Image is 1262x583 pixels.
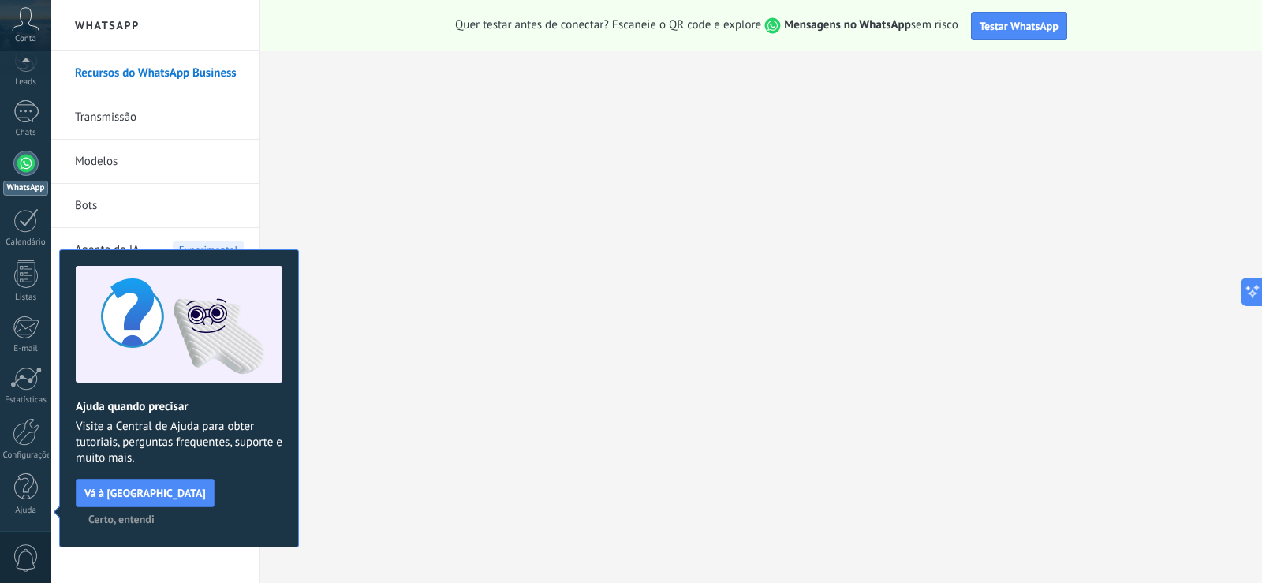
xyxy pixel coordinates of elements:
[3,77,49,88] div: Leads
[75,95,244,140] a: Transmissão
[455,17,958,34] span: Quer testar antes de conectar? Escaneie o QR code e explore sem risco
[76,399,282,414] h2: Ajuda quando precisar
[76,479,215,507] button: Vá à [GEOGRAPHIC_DATA]
[3,450,49,461] div: Configurações
[75,140,244,184] a: Modelos
[51,184,259,228] li: Bots
[3,506,49,516] div: Ajuda
[75,228,244,272] a: Agente de IAExperimente!
[51,51,259,95] li: Recursos do WhatsApp Business
[88,514,155,525] span: Certo, entendi
[76,419,282,466] span: Visite a Central de Ajuda para obter tutoriais, perguntas frequentes, suporte e muito mais.
[51,95,259,140] li: Transmissão
[3,395,49,405] div: Estatísticas
[75,51,244,95] a: Recursos do WhatsApp Business
[3,344,49,354] div: E-mail
[3,293,49,303] div: Listas
[173,241,244,258] span: Experimente!
[75,184,244,228] a: Bots
[3,237,49,248] div: Calendário
[3,128,49,138] div: Chats
[3,181,48,196] div: WhatsApp
[81,507,162,531] button: Certo, entendi
[75,228,140,272] span: Agente de IA
[15,34,36,44] span: Conta
[51,228,259,271] li: Agente de IA
[971,12,1067,40] button: Testar WhatsApp
[784,17,911,32] strong: Mensagens no WhatsApp
[84,488,206,499] span: Vá à [GEOGRAPHIC_DATA]
[51,140,259,184] li: Modelos
[980,19,1059,33] span: Testar WhatsApp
